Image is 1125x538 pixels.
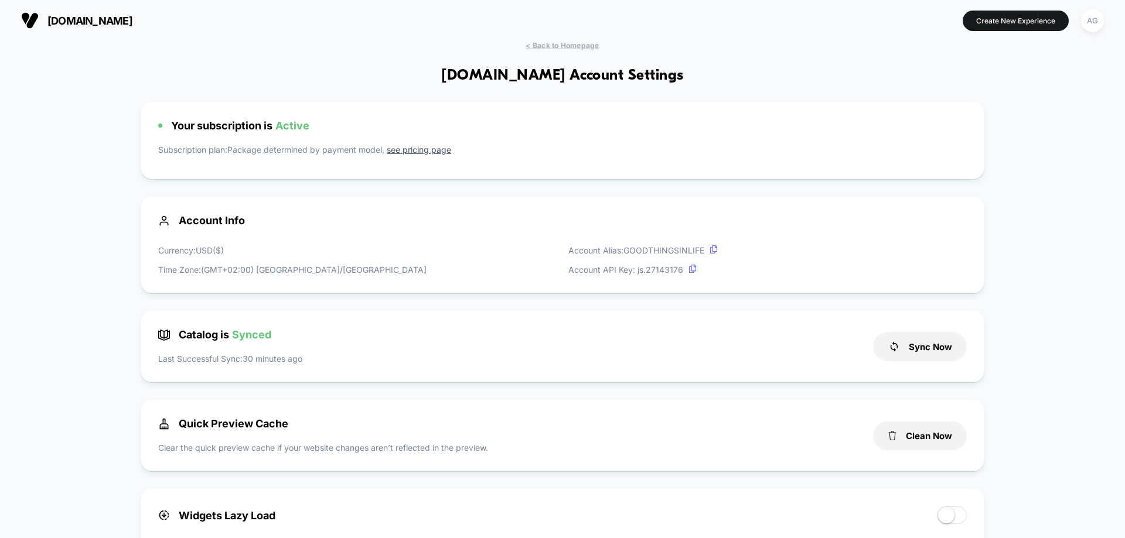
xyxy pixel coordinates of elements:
[1078,9,1107,33] button: AG
[873,332,967,361] button: Sync Now
[963,11,1069,31] button: Create New Experience
[158,214,967,227] span: Account Info
[18,11,136,30] button: [DOMAIN_NAME]
[275,119,309,132] span: Active
[568,263,718,276] p: Account API Key: js. 27143176
[158,352,302,365] p: Last Successful Sync: 30 minutes ago
[873,422,967,450] button: Clean Now
[158,328,271,341] span: Catalog is
[158,143,967,162] p: Subscription plan: Package determined by payment model,
[47,15,132,27] span: [DOMAIN_NAME]
[158,244,427,256] p: Currency: USD ( $ )
[171,119,309,132] span: Your subscription is
[158,263,427,276] p: Time Zone: (GMT+02:00) [GEOGRAPHIC_DATA]/[GEOGRAPHIC_DATA]
[21,12,39,29] img: Visually logo
[158,509,275,522] span: Widgets Lazy Load
[441,67,683,84] h1: [DOMAIN_NAME] Account Settings
[1081,9,1104,32] div: AG
[387,145,451,155] a: see pricing page
[526,41,599,50] span: < Back to Homepage
[232,328,271,341] span: Synced
[158,417,288,430] span: Quick Preview Cache
[568,244,718,256] p: Account Alias: GOODTHINGSINLIFE
[158,441,488,454] p: Clear the quick preview cache if your website changes aren’t reflected in the preview.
